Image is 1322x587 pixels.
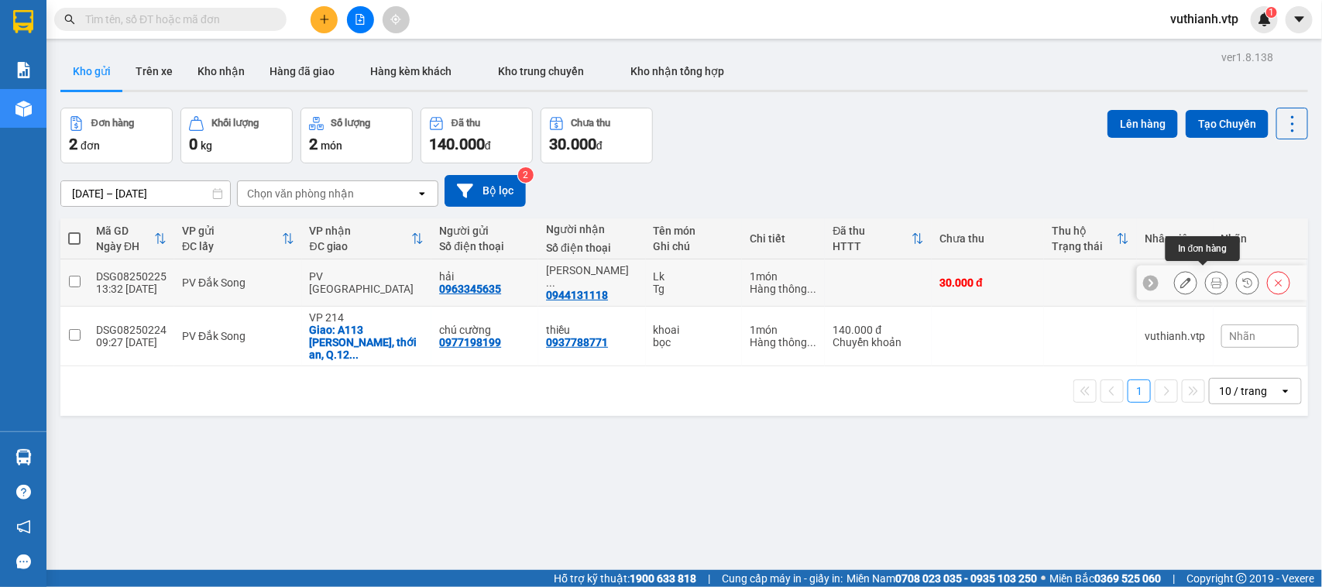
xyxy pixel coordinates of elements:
div: chú cường [439,324,531,336]
button: Đã thu140.000đ [421,108,533,163]
strong: 0369 525 060 [1094,572,1161,585]
span: | [1173,570,1175,587]
button: Bộ lọc [445,175,526,207]
div: VP 214 [310,311,424,324]
div: 13:32 [DATE] [96,283,167,295]
div: 0977198199 [439,336,501,348]
th: Toggle SortBy [1044,218,1137,259]
span: kg [201,139,212,152]
span: 30.000 [549,135,596,153]
div: Đơn hàng [91,118,134,129]
div: Nhân viên [1145,232,1206,245]
div: Ghi chú [654,240,735,252]
div: ĐC giao [310,240,412,252]
div: Mã GD [96,225,154,237]
span: Kho nhận tổng hợp [630,65,724,77]
div: PV Đắk Song [182,276,294,289]
span: plus [319,14,330,25]
span: Hỗ trợ kỹ thuật: [554,570,696,587]
div: bọc [654,336,735,348]
div: DSG08250224 [96,324,167,336]
input: Select a date range. [61,181,230,206]
div: Số điện thoại [546,242,637,254]
div: Người gửi [439,225,531,237]
strong: 1900 633 818 [630,572,696,585]
button: Đơn hàng2đơn [60,108,173,163]
span: question-circle [16,485,31,499]
span: 0 [189,135,197,153]
sup: 1 [1266,7,1277,18]
div: HTTT [833,240,912,252]
span: 2 [69,135,77,153]
span: caret-down [1293,12,1307,26]
span: đ [485,139,491,152]
button: Chưa thu30.000đ [541,108,653,163]
div: 1 món [750,270,817,283]
div: Hàng thông thường [750,336,817,348]
div: VP nhận [310,225,412,237]
span: Miền Bắc [1049,570,1161,587]
img: warehouse-icon [15,449,32,465]
div: DSG08250225 [96,270,167,283]
div: 0937788771 [546,336,608,348]
div: In đơn hàng [1166,236,1240,261]
span: ... [807,283,816,295]
div: Tg [654,283,735,295]
div: 0963345635 [439,283,501,295]
button: Số lượng2món [300,108,413,163]
div: ver 1.8.138 [1221,49,1273,66]
span: Nhãn [1230,330,1256,342]
div: Số điện thoại [439,240,531,252]
button: Kho nhận [185,53,257,90]
button: caret-down [1286,6,1313,33]
span: đơn [81,139,100,152]
div: Số lượng [331,118,371,129]
span: ... [546,276,555,289]
div: Đã thu [452,118,480,129]
div: 30.000 đ [939,276,1036,289]
div: Chuyển khoản [833,336,924,348]
div: Lk [654,270,735,283]
button: plus [311,6,338,33]
div: Sửa đơn hàng [1174,271,1197,294]
img: icon-new-feature [1258,12,1272,26]
span: Hàng kèm khách [370,65,452,77]
span: đ [596,139,603,152]
div: Khối lượng [211,118,259,129]
div: ĐC lấy [182,240,282,252]
div: Giao: A113 Lê thị riêng, thới an, Q.12 HCM [310,324,424,361]
svg: open [416,187,428,200]
button: Khối lượng0kg [180,108,293,163]
button: Trên xe [123,53,185,90]
span: Miền Nam [846,570,1037,587]
div: Đã thu [833,225,912,237]
div: Chi tiết [750,232,817,245]
th: Toggle SortBy [174,218,302,259]
div: 140.000 đ [833,324,924,336]
button: Hàng đã giao [257,53,347,90]
div: 09:27 [DATE] [96,336,167,348]
img: logo-vxr [13,10,33,33]
th: Toggle SortBy [88,218,174,259]
span: 140.000 [429,135,485,153]
button: Lên hàng [1107,110,1178,138]
div: vuthianh.vtp [1145,330,1206,342]
div: Ngày ĐH [96,240,154,252]
sup: 2 [518,167,534,183]
span: Kho trung chuyển [498,65,584,77]
div: 10 / trang [1219,383,1267,399]
img: warehouse-icon [15,101,32,117]
button: Kho gửi [60,53,123,90]
div: Chọn văn phòng nhận [247,186,354,201]
div: VP gửi [182,225,282,237]
div: PV [GEOGRAPHIC_DATA] [310,270,424,295]
div: Chưa thu [939,232,1036,245]
span: | [708,570,710,587]
span: message [16,554,31,569]
div: Nhãn [1221,232,1299,245]
span: vuthianh.vtp [1158,9,1251,29]
span: search [64,14,75,25]
span: notification [16,520,31,534]
div: Chưa thu [572,118,611,129]
th: Toggle SortBy [302,218,432,259]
